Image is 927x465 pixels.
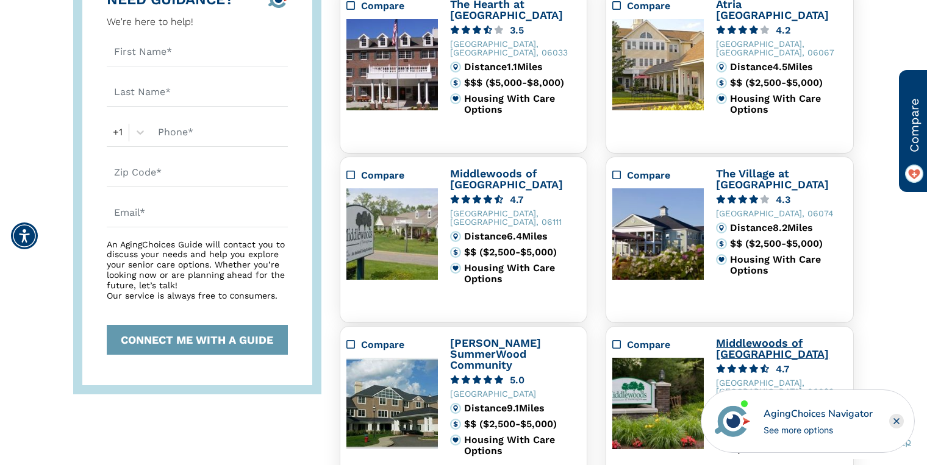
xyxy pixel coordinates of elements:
div: $$ ($2,500-$5,000) [464,419,581,430]
input: Phone* [151,119,288,147]
a: 4.3 [716,195,847,204]
img: primary.svg [450,263,461,274]
a: Middlewoods of [GEOGRAPHIC_DATA] [716,336,829,360]
input: First Name* [107,38,288,66]
img: cost.svg [716,77,727,88]
img: distance.svg [450,403,461,414]
img: primary.svg [716,254,727,265]
div: $$ ($2,500-$5,000) [464,247,581,258]
div: Compare [627,168,704,183]
div: AgingChoices Navigator [764,406,873,421]
a: Middlewoods of [GEOGRAPHIC_DATA] [450,167,563,191]
input: Email* [107,199,288,227]
div: Close [889,414,904,428]
img: cost.svg [450,419,461,430]
img: primary.svg [450,93,461,104]
div: Compare [346,168,438,183]
span: Compare [905,98,923,152]
img: distance.svg [716,222,727,233]
div: Distance 9.1 Miles [464,403,581,414]
div: Compare [346,338,438,352]
div: 4.7 [776,364,789,374]
div: Distance 4.5 Miles [730,62,847,73]
div: Housing With Care Options [730,93,847,115]
img: distance.svg [450,62,461,73]
a: The Village at [GEOGRAPHIC_DATA] [716,167,829,191]
div: [GEOGRAPHIC_DATA], 06074 [716,209,847,218]
div: Housing With Care Options [464,263,581,285]
img: cost.svg [450,247,461,258]
div: Accessibility Menu [11,222,38,249]
div: [GEOGRAPHIC_DATA] [450,389,581,398]
div: [GEOGRAPHIC_DATA], [GEOGRAPHIC_DATA], 06033 [450,40,581,57]
a: 4.2 [716,26,847,35]
div: Compare [361,168,438,183]
img: cost.svg [716,238,727,249]
div: See more options [764,424,873,436]
div: Distance 1.1 Miles [464,62,581,73]
div: 4.2 [776,26,790,35]
div: Housing With Care Options [464,435,581,456]
div: Housing With Care Options [464,93,581,115]
div: Distance 6.4 Miles [464,231,581,242]
img: cost.svg [450,77,461,88]
div: Distance 8.2 Miles [730,222,847,233]
div: 4.3 [776,195,790,204]
img: primary.svg [450,435,461,445]
button: CONNECT ME WITH A GUIDE [107,325,288,355]
div: We're here to help! [107,15,234,29]
a: 4.7 [716,364,847,374]
a: [PERSON_NAME] SummerWood Community [450,336,541,371]
div: Compare [361,338,438,352]
img: distance.svg [716,62,727,73]
a: 4.7 [450,195,581,204]
div: Compare [612,338,704,352]
input: Zip Code* [107,159,288,187]
div: $$ ($2,500-$5,000) [730,238,847,249]
a: 3.5 [450,26,581,35]
input: Last Name* [107,79,288,107]
div: $$ ($2,500-$5,000) [730,77,847,88]
div: [GEOGRAPHIC_DATA], [GEOGRAPHIC_DATA], 06067 [716,40,847,57]
div: Compare [627,338,704,352]
div: Compare [612,168,704,183]
img: primary.svg [716,93,727,104]
div: An AgingChoices Guide will contact you to discuss your needs and help you explore your senior car... [107,240,288,301]
img: distance.svg [450,231,461,242]
div: [GEOGRAPHIC_DATA], [GEOGRAPHIC_DATA], 06111 [450,209,581,226]
div: [GEOGRAPHIC_DATA], [GEOGRAPHIC_DATA], 06032 [716,378,847,396]
div: Housing With Care Options [730,254,847,276]
div: 3.5 [510,26,524,35]
a: 5.0 [450,375,581,385]
div: 5.0 [510,375,524,385]
img: avatar [712,400,753,442]
img: favorite_on.png [905,165,923,183]
div: $$$ ($5,000-$8,000) [464,77,581,88]
div: 4.7 [510,195,523,204]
